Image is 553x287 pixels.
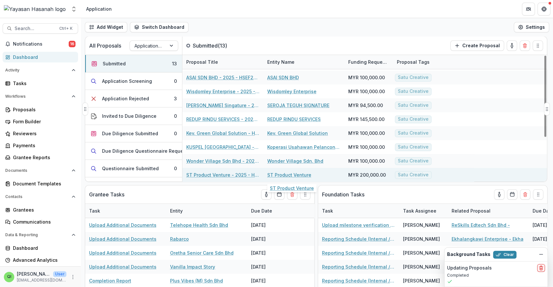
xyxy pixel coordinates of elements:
[170,222,228,228] a: Telehope Health Sdn Bhd
[5,168,69,173] span: Documents
[103,60,126,67] div: Submitted
[17,270,51,277] p: [PERSON_NAME]
[348,116,385,123] div: MYR 145,500.00
[102,113,156,119] div: Invited to Due Diligence
[322,263,395,270] a: Reporting Schedule (Internal / External)
[86,6,112,12] div: Application
[403,249,440,256] div: [PERSON_NAME]
[193,42,241,50] p: Submitted ( 13 )
[247,204,296,218] div: Due Date
[89,277,131,284] a: Completion Report
[5,94,69,99] span: Workflows
[13,106,73,113] div: Proposals
[398,75,429,80] span: Satu Creative
[247,218,296,232] div: [DATE]
[130,22,189,32] button: Switch Dashboard
[3,178,78,189] a: Document Templates
[186,171,259,178] a: ST Product Venture - 2025 - HSEF2025 - Satu Creative
[7,275,11,279] div: Qistina Izahan
[3,255,78,265] a: Advanced Analytics
[89,191,124,198] p: Grantee Tasks
[261,189,271,200] button: toggle-assigned-to-me
[89,249,156,256] a: Upload Additional Documents
[89,236,156,242] a: Upload Additional Documents
[448,204,529,218] div: Related Proposal
[322,222,395,228] a: Upload milestone verification report
[267,102,329,109] a: SEROJA TEGUH SIGNATURE
[58,25,74,32] div: Ctrl + K
[348,158,385,164] div: MYR 100,000.00
[348,171,386,178] div: MYR 200,000.00
[13,41,69,47] span: Notifications
[85,204,166,218] div: Task
[447,265,492,271] h2: Updating Proposals
[267,158,323,164] a: Wonder Village Sdn. Bhd
[174,78,177,84] div: 0
[13,245,73,251] div: Dashboard
[348,102,383,109] div: MYR 94,500.00
[344,55,393,69] div: Funding Requested
[393,59,433,65] div: Proposal Tags
[85,107,182,125] button: Invited to Due Diligence0
[537,250,545,258] button: Dismiss
[102,78,152,84] div: Application Screening
[287,189,297,200] button: Delete card
[399,207,440,214] div: Task Assignee
[398,172,429,178] span: Satu Creative
[174,95,177,102] div: 3
[537,264,545,272] button: delete
[85,142,182,160] button: Due Diligence Questionnaire Requested0
[186,158,259,164] a: Wonder Village Sdn Bhd - 2025 - HSEF2025 - Satu Creative
[544,103,550,116] button: Drag
[494,189,504,200] button: toggle-assigned-to-me
[322,249,395,256] a: Reporting Schedule (Internal / External)
[533,189,543,200] button: Drag
[452,222,510,228] a: ReSkills Edtech Sdn Bhd -
[85,55,182,72] button: Submitted13
[263,59,298,65] div: Entity Name
[398,144,429,150] span: Satu Creative
[263,55,344,69] div: Entity Name
[267,74,299,81] a: ASAI SDN BHD
[13,54,73,61] div: Dashboard
[13,130,73,137] div: Reviewers
[3,140,78,151] a: Payments
[274,189,284,200] button: Calendar
[13,218,73,225] div: Communications
[13,180,73,187] div: Document Templates
[13,118,73,125] div: Form Builder
[4,5,66,13] img: Yayasan Hasanah logo
[172,60,177,67] div: 13
[186,130,259,137] a: Kev. Green Global Solution - HSEF2025 - Satu Creative
[300,189,310,200] button: Drag
[170,249,234,256] a: Oretha Senior Care Sdn Bhd
[69,273,77,281] button: More
[3,52,78,62] a: Dashboard
[13,80,73,87] div: Tasks
[5,194,69,199] span: Contacts
[399,204,448,218] div: Task Assignee
[533,40,543,51] button: Drag
[15,26,55,31] span: Search...
[398,130,429,136] span: Satu Creative
[170,236,189,242] a: Rabarco
[3,91,78,102] button: Open Workflows
[247,246,296,260] div: [DATE]
[84,4,114,14] nav: breadcrumb
[3,39,78,49] button: Notifications16
[322,236,395,242] a: Reporting Schedule (Internal / External)
[69,41,75,47] span: 16
[3,65,78,75] button: Open Activity
[398,158,429,164] span: Satu Creative
[85,22,127,32] button: Add Widget
[3,192,78,202] button: Open Contacts
[520,40,530,51] button: Delete card
[182,59,222,65] div: Proposal Title
[174,113,177,119] div: 0
[318,204,399,218] div: Task
[3,78,78,89] a: Tasks
[170,277,223,284] a: Plus Vibes (M) Sdn Bhd
[403,222,440,228] div: [PERSON_NAME]
[348,144,385,150] div: MYR 100,000.00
